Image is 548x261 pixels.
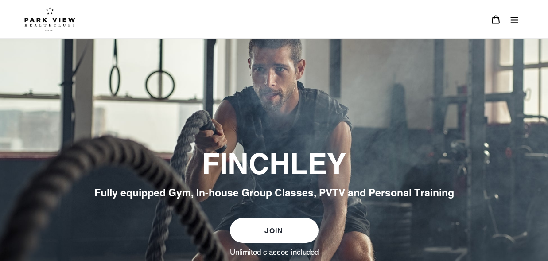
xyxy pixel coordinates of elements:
a: JOIN [230,218,319,243]
img: Park view health clubs is a gym near you. [24,7,75,31]
span: Fully equipped Gym, In-house Group Classes, PVTV and Personal Training [94,187,454,199]
label: Unlimited classes included [230,247,319,257]
h2: FINCHLEY [33,147,516,182]
button: Menu [505,10,524,29]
